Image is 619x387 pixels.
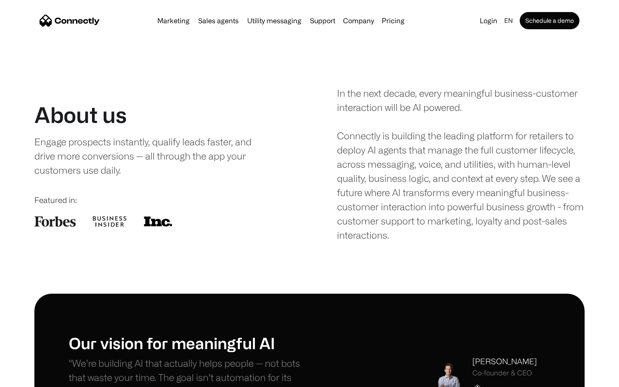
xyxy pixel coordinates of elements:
div: en [504,15,513,27]
a: Schedule a demo [520,12,579,29]
aside: Language selected: English [9,371,52,384]
div: Company [343,15,374,27]
a: Login [476,15,501,27]
a: Marketing [154,17,193,24]
a: Pricing [378,17,408,24]
div: In the next decade, every meaningful business-customer interaction will be AI powered. Connectly ... [337,86,585,242]
a: Support [306,17,339,24]
div: Featured in: [34,194,282,206]
a: Utility messaging [244,17,305,24]
div: Engage prospects instantly, qualify leads faster, and drive more conversions — all through the ap... [34,135,270,177]
div: Co-founder & CEO [472,369,537,377]
div: [PERSON_NAME] [472,356,537,367]
h1: About us [34,102,127,128]
h1: Our vision for meaningful AI [69,334,309,352]
ul: Language list [17,372,52,384]
a: Sales agents [195,17,242,24]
